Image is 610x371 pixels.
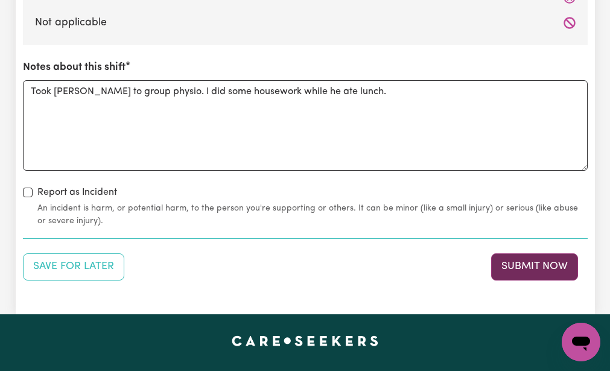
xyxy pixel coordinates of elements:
label: Notes about this shift [23,60,125,75]
label: Not applicable [35,15,576,31]
button: Submit your job report [491,253,578,280]
iframe: Button to launch messaging window [562,323,600,361]
small: An incident is harm, or potential harm, to the person you're supporting or others. It can be mino... [37,202,588,227]
label: Report as Incident [37,185,117,200]
textarea: Took [PERSON_NAME] to group physio. I did some housework while he ate lunch. [23,80,588,171]
a: Careseekers home page [232,336,378,346]
button: Save your job report [23,253,124,280]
